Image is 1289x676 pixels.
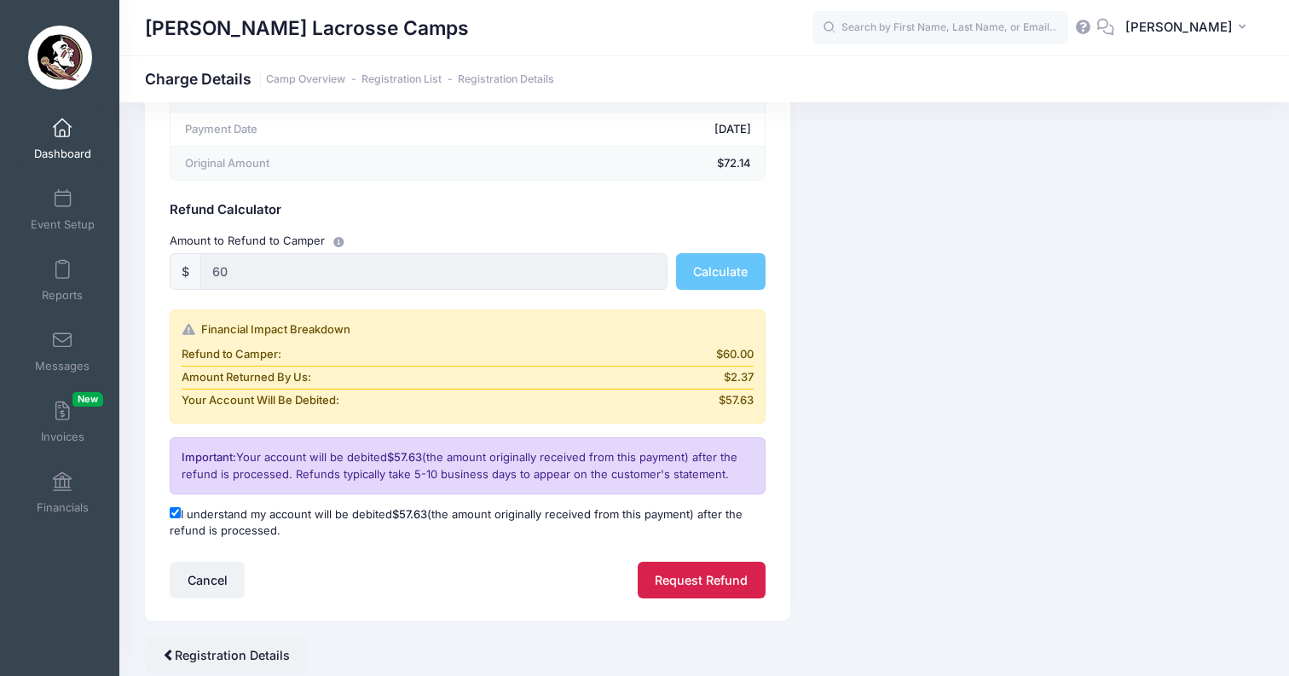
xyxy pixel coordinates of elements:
[22,321,103,381] a: Messages
[716,346,754,363] span: $60.00
[41,430,84,444] span: Invoices
[31,217,95,232] span: Event Setup
[42,288,83,303] span: Reports
[182,392,339,409] span: Your Account Will Be Debited:
[34,147,91,161] span: Dashboard
[22,463,103,523] a: Financials
[170,437,766,494] div: Your account will be debited (the amount originally received from this payment) after the refund ...
[458,73,554,86] a: Registration Details
[37,500,89,515] span: Financials
[170,506,766,540] label: I understand my account will be debited (the amount originally received from this payment) after ...
[724,369,754,386] span: $2.37
[812,11,1068,45] input: Search by First Name, Last Name, or Email...
[200,253,668,290] input: 0.00
[170,253,201,290] div: $
[361,73,442,86] a: Registration List
[28,26,92,90] img: Sara Tisdale Lacrosse Camps
[1114,9,1263,48] button: [PERSON_NAME]
[171,147,343,181] td: Original Amount
[638,562,766,598] button: Request Refund
[145,70,554,88] h1: Charge Details
[343,147,765,181] td: $72.14
[170,203,766,218] h5: Refund Calculator
[162,232,774,250] div: Amount to Refund to Camper
[171,113,343,147] td: Payment Date
[182,450,236,464] span: Important:
[387,450,422,464] span: $57.63
[170,507,181,518] input: I understand my account will be debited$57.63(the amount originally received from this payment) a...
[1125,18,1233,37] span: [PERSON_NAME]
[22,251,103,310] a: Reports
[170,562,245,598] button: Cancel
[35,359,90,373] span: Messages
[266,73,345,86] a: Camp Overview
[182,369,311,386] span: Amount Returned By Us:
[22,392,103,452] a: InvoicesNew
[72,392,103,407] span: New
[145,9,469,48] h1: [PERSON_NAME] Lacrosse Camps
[343,113,765,147] td: [DATE]
[182,346,281,363] span: Refund to Camper:
[22,109,103,169] a: Dashboard
[145,637,307,673] a: Registration Details
[182,321,754,338] div: Financial Impact Breakdown
[719,392,754,409] span: $57.63
[392,507,427,521] span: $57.63
[22,180,103,240] a: Event Setup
